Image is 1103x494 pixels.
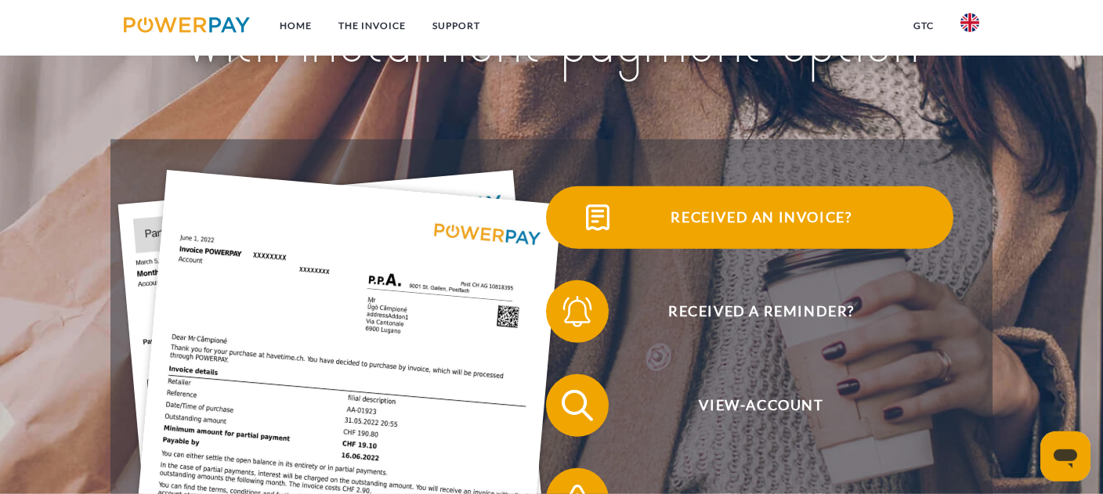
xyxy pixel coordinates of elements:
img: qb_bill.svg [578,198,617,237]
img: en [960,13,979,32]
span: Received a reminder? [570,280,953,343]
img: logo-powerpay.svg [124,17,250,33]
button: Received a reminder? [546,280,953,343]
span: Received an invoice? [570,186,953,249]
button: Received an invoice? [546,186,953,249]
img: qb_search.svg [558,386,597,425]
button: View-Account [546,374,953,437]
span: View-Account [570,374,953,437]
a: GTC [900,12,947,40]
a: Support [419,12,494,40]
a: Home [266,12,325,40]
a: THE INVOICE [325,12,419,40]
iframe: Button to launch messaging window [1040,431,1090,481]
img: qb_bell.svg [558,292,597,331]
